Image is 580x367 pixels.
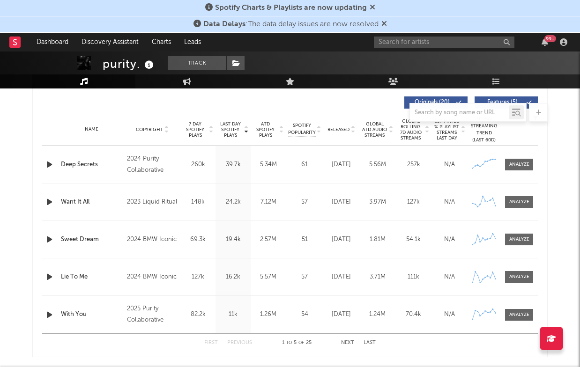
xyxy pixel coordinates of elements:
button: Features(5) [475,96,538,109]
div: 11k [218,310,248,319]
span: Features ( 5 ) [481,100,524,105]
a: Sweet Dream [61,235,122,244]
span: ATD Spotify Plays [253,121,278,138]
span: Spotify Charts & Playlists are now updating [215,4,367,12]
div: 1.81M [362,235,393,244]
a: Charts [145,33,178,51]
div: 5.56M [362,160,393,169]
div: N/A [434,310,465,319]
div: 2025 Purity Collaborative [127,303,178,326]
span: of [298,341,304,345]
div: Name [61,126,122,133]
div: 54.1k [398,235,429,244]
div: 39.7k [218,160,248,169]
div: 1.24M [362,310,393,319]
span: Global ATD Audio Streams [362,121,387,138]
div: 16.2k [218,272,248,282]
div: 5.57M [253,272,283,282]
span: Dismiss [370,4,375,12]
span: 7 Day Spotify Plays [183,121,208,138]
div: 70.4k [398,310,429,319]
div: 51 [288,235,321,244]
div: 1 5 25 [271,338,322,349]
button: Last [364,340,376,345]
div: 2.57M [253,235,283,244]
div: 19.4k [218,235,248,244]
div: N/A [434,272,465,282]
button: Previous [227,340,252,345]
span: Estimated % Playlist Streams Last Day [434,118,460,141]
span: Originals ( 20 ) [410,100,454,105]
div: [DATE] [326,235,357,244]
span: Dismiss [381,21,387,28]
div: 3.97M [362,198,393,207]
div: 2024 BMW Iconic [127,234,178,245]
div: 54 [288,310,321,319]
div: 24.2k [218,198,248,207]
div: [DATE] [326,160,357,169]
span: to [286,341,292,345]
a: Dashboard [30,33,75,51]
div: 61 [288,160,321,169]
div: 260k [183,160,213,169]
div: 148k [183,198,213,207]
a: Lie To Me [61,272,122,282]
span: Copyright [136,127,163,132]
a: Discovery Assistant [75,33,145,51]
button: Originals(20) [404,96,468,109]
div: 69.3k [183,235,213,244]
span: : The data delay issues are now resolved [203,21,379,28]
div: 7.12M [253,198,283,207]
span: Spotify Popularity [288,122,316,136]
div: [DATE] [326,272,357,282]
div: [DATE] [326,310,357,319]
div: Global Streaming Trend (Last 60D) [470,116,498,144]
a: With You [61,310,122,319]
div: 3.71M [362,272,393,282]
div: N/A [434,160,465,169]
div: 111k [398,272,429,282]
div: 257k [398,160,429,169]
div: 2024 Purity Collaborative [127,154,178,176]
span: Last Day Spotify Plays [218,121,243,138]
button: First [204,340,218,345]
a: Want It All [61,198,122,207]
input: Search by song name or URL [410,109,509,117]
div: 2023 Liquid Ritual [127,197,178,208]
div: purity. [103,56,156,72]
div: [DATE] [326,198,357,207]
div: N/A [434,235,465,244]
span: Global Rolling 7D Audio Streams [398,118,424,141]
div: 127k [398,198,429,207]
span: Released [327,127,349,132]
div: 82.2k [183,310,213,319]
button: Next [341,340,354,345]
div: 99 + [544,35,556,42]
div: 5.34M [253,160,283,169]
input: Search for artists [374,37,514,48]
button: 99+ [542,38,548,46]
div: N/A [434,198,465,207]
div: 57 [288,272,321,282]
div: 1.26M [253,310,283,319]
a: Deep Secrets [61,160,122,169]
div: 2024 BMW Iconic [127,272,178,283]
a: Leads [178,33,208,51]
span: Data Delays [203,21,245,28]
div: 127k [183,272,213,282]
div: 57 [288,198,321,207]
button: Track [168,56,226,70]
